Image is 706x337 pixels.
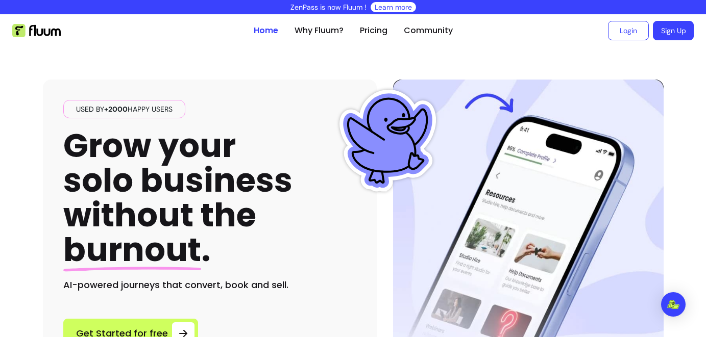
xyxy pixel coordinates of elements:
[72,104,177,114] span: Used by happy users
[104,105,128,114] span: +2000
[63,227,201,272] span: burnout
[661,292,686,317] div: Open Intercom Messenger
[375,2,412,12] a: Learn more
[63,128,293,268] h1: Grow your solo business without the .
[290,2,367,12] p: ZenPass is now Fluum !
[337,90,439,192] img: Fluum Duck sticker
[404,24,453,37] a: Community
[360,24,387,37] a: Pricing
[254,24,278,37] a: Home
[12,24,61,37] img: Fluum Logo
[653,21,694,40] a: Sign Up
[608,21,649,40] a: Login
[295,24,344,37] a: Why Fluum?
[63,278,356,292] h2: AI-powered journeys that convert, book and sell.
